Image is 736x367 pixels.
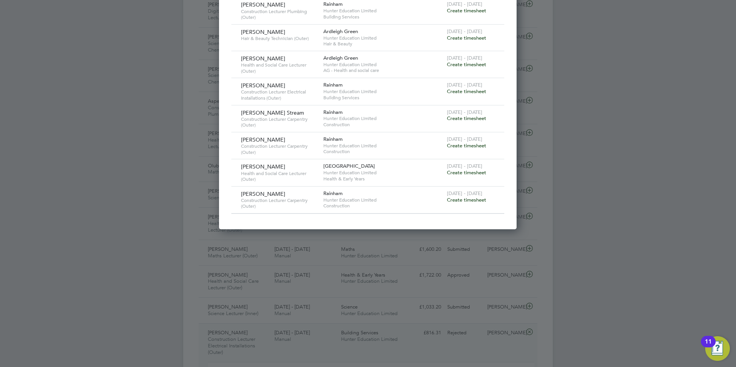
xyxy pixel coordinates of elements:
[241,82,285,89] span: [PERSON_NAME]
[323,28,358,35] span: Ardleigh Green
[447,163,482,169] span: [DATE] - [DATE]
[241,109,304,116] span: [PERSON_NAME] Stream
[241,62,318,74] span: Health and Social Care Lecturer (Outer)
[323,8,443,14] span: Hunter Education Limited
[447,82,482,88] span: [DATE] - [DATE]
[323,163,375,169] span: [GEOGRAPHIC_DATA]
[447,109,482,115] span: [DATE] - [DATE]
[447,7,486,14] span: Create timesheet
[241,190,285,197] span: [PERSON_NAME]
[447,142,486,149] span: Create timesheet
[241,55,285,62] span: [PERSON_NAME]
[447,88,486,95] span: Create timesheet
[241,35,318,42] span: Hair & Beauty Technician (Outer)
[241,89,318,101] span: Construction Lecturer Electrical Installations (Outer)
[323,176,443,182] span: Health & Early Years
[323,136,343,142] span: Rainham
[323,14,443,20] span: Building Services
[447,197,486,203] span: Create timesheet
[323,35,443,41] span: Hunter Education Limited
[241,8,318,20] span: Construction Lecturer Plumbing (Outer)
[323,82,343,88] span: Rainham
[447,61,486,68] span: Create timesheet
[241,143,318,155] span: Construction Lecturer Carpentry (Outer)
[447,55,482,61] span: [DATE] - [DATE]
[447,190,482,197] span: [DATE] - [DATE]
[323,109,343,115] span: Rainham
[323,95,443,101] span: Building Services
[323,143,443,149] span: Hunter Education Limited
[705,342,712,352] div: 11
[705,336,730,361] button: Open Resource Center, 11 new notifications
[323,41,443,47] span: Hair & Beauty
[323,62,443,68] span: Hunter Education Limited
[323,148,443,155] span: Construction
[241,163,285,170] span: [PERSON_NAME]
[241,170,318,182] span: Health and Social Care Lecturer (Outer)
[323,203,443,209] span: Construction
[323,115,443,122] span: Hunter Education Limited
[447,28,482,35] span: [DATE] - [DATE]
[447,1,482,7] span: [DATE] - [DATE]
[323,88,443,95] span: Hunter Education Limited
[323,197,443,203] span: Hunter Education Limited
[323,55,358,61] span: Ardleigh Green
[323,122,443,128] span: Construction
[323,170,443,176] span: Hunter Education Limited
[241,1,285,8] span: [PERSON_NAME]
[323,190,343,197] span: Rainham
[241,116,318,128] span: Construction Lecturer Carpentry (Outer)
[323,1,343,7] span: Rainham
[241,28,285,35] span: [PERSON_NAME]
[447,136,482,142] span: [DATE] - [DATE]
[323,67,443,73] span: AG - Health and social care
[241,197,318,209] span: Construction Lecturer Carpentry (Outer)
[447,35,486,41] span: Create timesheet
[447,169,486,176] span: Create timesheet
[447,115,486,122] span: Create timesheet
[241,136,285,143] span: [PERSON_NAME]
